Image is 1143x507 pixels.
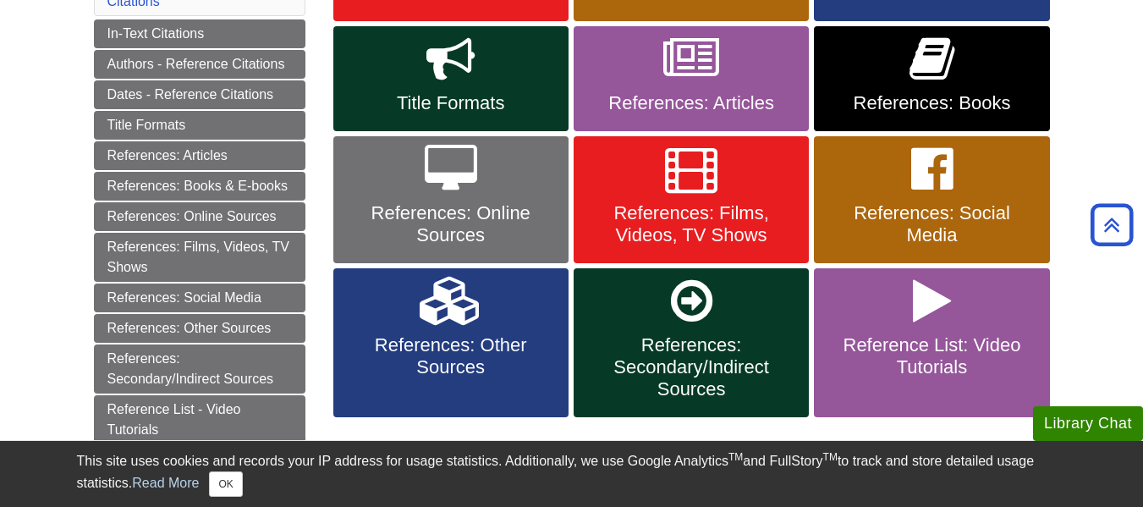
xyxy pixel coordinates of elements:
a: Reference List - Video Tutorials [94,395,305,444]
a: References: Films, Videos, TV Shows [574,136,809,263]
span: References: Films, Videos, TV Shows [586,202,796,246]
a: References: Films, Videos, TV Shows [94,233,305,282]
a: References: Other Sources [333,268,569,417]
span: Title Formats [346,92,556,114]
a: Authors - Reference Citations [94,50,305,79]
sup: TM [823,451,838,463]
span: References: Secondary/Indirect Sources [586,334,796,400]
button: Library Chat [1033,406,1143,441]
a: References: Online Sources [94,202,305,231]
a: References: Social Media [814,136,1049,263]
div: This site uses cookies and records your IP address for usage statistics. Additionally, we use Goo... [77,451,1067,497]
span: References: Articles [586,92,796,114]
a: References: Secondary/Indirect Sources [574,268,809,417]
span: References: Other Sources [346,334,556,378]
a: References: Articles [574,26,809,131]
a: References: Online Sources [333,136,569,263]
sup: TM [728,451,743,463]
a: References: Other Sources [94,314,305,343]
span: References: Social Media [827,202,1036,246]
a: References: Secondary/Indirect Sources [94,344,305,394]
span: References: Online Sources [346,202,556,246]
button: Close [209,471,242,497]
a: Title Formats [94,111,305,140]
span: References: Books [827,92,1036,114]
a: References: Social Media [94,284,305,312]
a: Dates - Reference Citations [94,80,305,109]
a: Back to Top [1085,213,1139,236]
a: References: Books & E-books [94,172,305,201]
a: References: Books [814,26,1049,131]
a: Title Formats [333,26,569,131]
a: Read More [132,476,199,490]
a: In-Text Citations [94,19,305,48]
a: References: Articles [94,141,305,170]
span: Reference List: Video Tutorials [827,334,1036,378]
a: Reference List: Video Tutorials [814,268,1049,417]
